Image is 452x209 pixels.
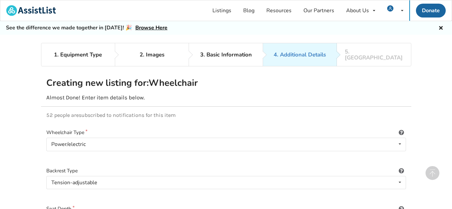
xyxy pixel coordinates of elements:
div: 3. Basic Information [200,52,252,58]
div: About Us [346,8,369,13]
img: assistlist-logo [6,5,56,16]
label: Wheelchair Type [46,129,406,136]
p: 52 people are subscribed to notifications for this item [46,112,406,118]
img: user icon [387,5,393,12]
a: Donate [416,4,446,17]
a: Browse Here [135,24,167,31]
a: Listings [206,0,237,21]
div: 2. Images [140,52,164,58]
div: 1. Equipment Type [54,52,102,58]
a: Blog [237,0,260,21]
h5: See the difference we made together in [DATE]! 🎉 [6,24,167,31]
a: Resources [260,0,297,21]
p: Almost Done! Enter item details below. [46,94,406,101]
a: Our Partners [297,0,340,21]
h2: Creating new listing for: Wheelchair [46,77,225,89]
div: 4. Additional Details [274,52,326,58]
div: Power/electric [51,142,86,147]
div: Tension-adjustable [51,180,97,185]
label: Backrest Type [46,167,406,175]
